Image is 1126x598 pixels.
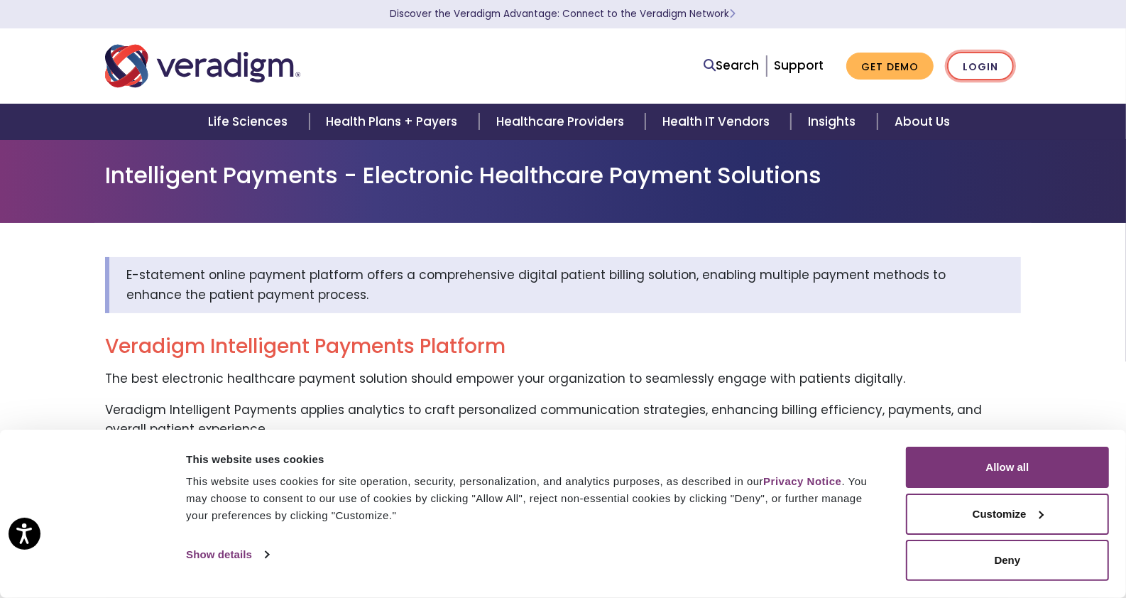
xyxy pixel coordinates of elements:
a: Life Sciences [191,104,309,140]
div: This website uses cookies [186,451,874,468]
a: About Us [878,104,967,140]
button: Allow all [906,447,1109,488]
p: Veradigm Intelligent Payments applies analytics to craft personalized communication strategies, e... [105,401,1021,439]
a: Login [947,52,1014,81]
a: Get Demo [846,53,934,80]
span: E-statement online payment platform offers a comprehensive digital patient billing solution, enab... [126,266,946,303]
a: Insights [791,104,877,140]
p: The best electronic healthcare payment solution should empower your organization to seamlessly en... [105,369,1021,388]
a: Health Plans + Payers [310,104,479,140]
button: Deny [906,540,1109,581]
button: Customize [906,494,1109,535]
a: Health IT Vendors [645,104,791,140]
span: Learn More [730,7,736,21]
a: Show details [186,544,268,565]
a: Support [774,57,824,74]
img: Veradigm logo [105,43,300,89]
h2: Veradigm Intelligent Payments Platform [105,335,1021,359]
div: This website uses cookies for site operation, security, personalization, and analytics purposes, ... [186,473,874,524]
a: Healthcare Providers [479,104,645,140]
a: Discover the Veradigm Advantage: Connect to the Veradigm NetworkLearn More [390,7,736,21]
a: Search [704,56,759,75]
a: Privacy Notice [763,475,841,487]
h1: Intelligent Payments - Electronic Healthcare Payment Solutions [105,162,1021,189]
